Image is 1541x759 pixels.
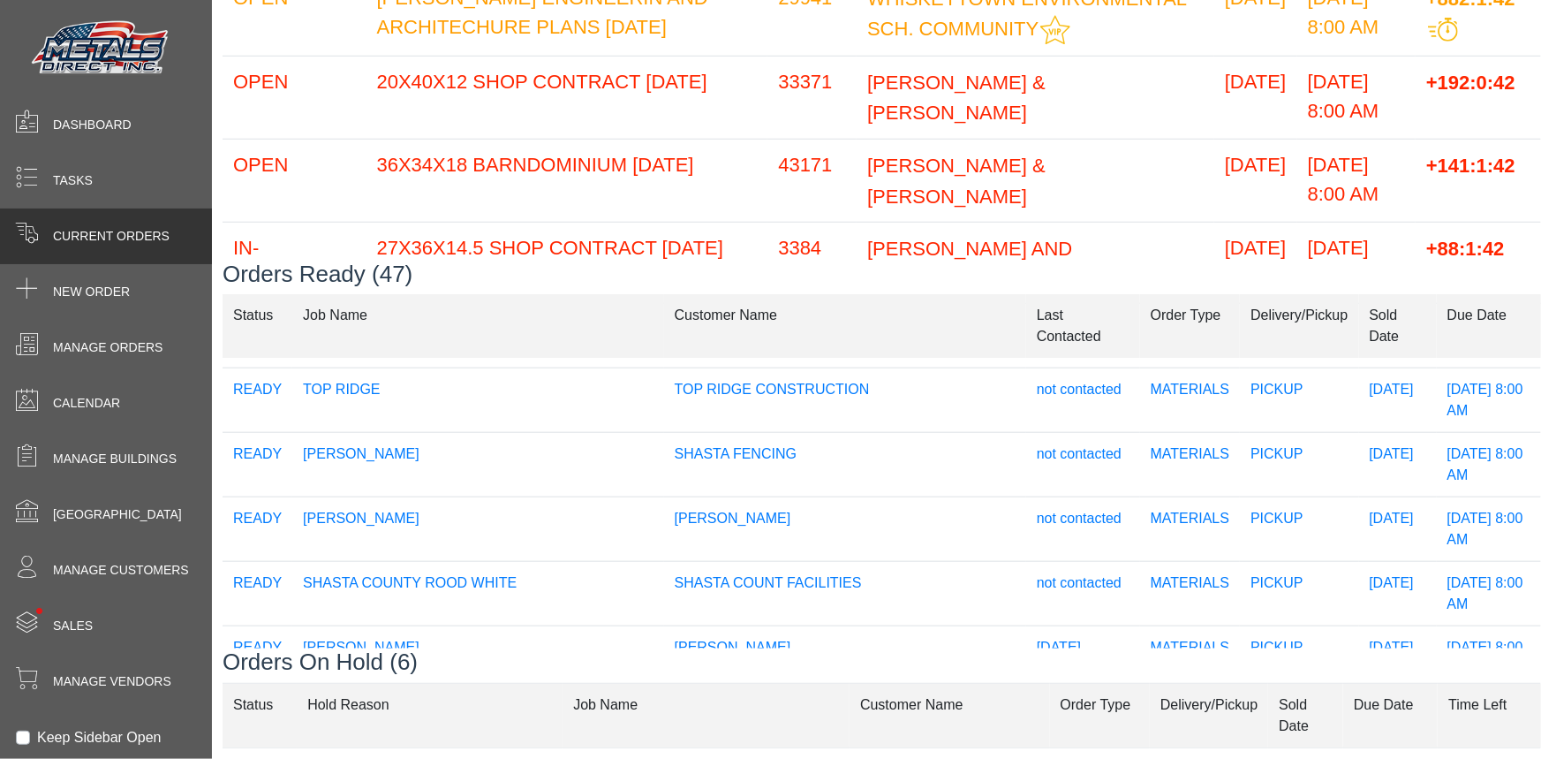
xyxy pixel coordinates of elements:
td: Customer Name [664,294,1026,359]
td: Sold Date [1359,294,1437,359]
td: 43171 [767,140,857,223]
td: Order Type [1050,684,1151,748]
td: Hold Reason [297,684,563,748]
span: • [17,582,62,640]
span: +88:1:42 [1426,239,1505,261]
span: Manage Vendors [53,672,171,691]
td: [DATE] 8:00 AM [1437,368,1541,432]
td: Delivery/Pickup [1150,684,1268,748]
td: READY [223,561,292,626]
td: Job Name [563,684,850,748]
td: [DATE] 8:00 AM [1437,561,1541,626]
span: Current Orders [53,227,170,246]
td: 33371 [767,56,857,139]
td: Sold Date [1268,684,1343,748]
td: [DATE] 8:00 AM [1437,497,1541,561]
td: IN-PROGRESS [223,223,366,306]
td: Time Left [1438,684,1541,748]
td: [PERSON_NAME] [292,432,664,497]
td: [DATE] [1214,223,1297,306]
td: [DATE] [1359,497,1437,561]
td: [DATE] [1214,140,1297,223]
td: READY [223,432,292,497]
td: TOP RIDGE [292,368,664,432]
span: +192:0:42 [1426,72,1515,94]
td: [DATE] [1214,56,1297,139]
span: Tasks [53,171,93,190]
span: [PERSON_NAME] [675,512,791,527]
td: MATERIALS [1140,626,1241,690]
td: Last Contacted [1026,294,1140,359]
td: 3384 [767,223,857,306]
td: [DATE] [1359,432,1437,497]
td: [DATE] 8:00 AM [1297,223,1416,306]
td: MATERIALS [1140,497,1241,561]
span: SHASTA COUNT FACILITIES [675,576,862,591]
td: Job Name [292,294,664,359]
span: Manage Customers [53,561,189,580]
td: [DATE] 8:00 AM [1437,432,1541,497]
span: SHASTA FENCING [675,447,797,462]
td: [DATE] 10:25AM [1026,626,1140,690]
td: MATERIALS [1140,432,1241,497]
img: This order should be prioritized [1428,18,1458,42]
span: [PERSON_NAME] [675,641,791,656]
td: [DATE] [1359,368,1437,432]
td: [DATE] [1359,561,1437,626]
td: Status [223,294,292,359]
span: [PERSON_NAME] & [PERSON_NAME] [867,72,1046,125]
td: PICKUP [1240,561,1358,626]
img: This customer should be prioritized [1040,15,1070,45]
td: SHASTA COUNTY ROOD WHITE [292,561,664,626]
td: not contacted [1026,561,1140,626]
span: TOP RIDGE CONSTRUCTION [675,383,870,398]
td: 36X34X18 BARNDOMINIUM [DATE] [366,140,768,223]
td: 27X36X14.5 SHOP CONTRACT [DATE] [366,223,768,306]
td: Delivery/Pickup [1240,294,1358,359]
label: Keep Sidebar Open [37,727,162,748]
td: [DATE] [1359,626,1437,690]
td: READY [223,626,292,690]
h3: Orders On Hold (6) [223,649,1541,676]
td: OPEN [223,56,366,139]
td: Due Date [1437,294,1541,359]
td: PICKUP [1240,368,1358,432]
span: +141:1:42 [1426,156,1515,178]
td: 20X40X12 SHOP CONTRACT [DATE] [366,56,768,139]
td: READY [223,497,292,561]
td: Customer Name [850,684,1050,748]
td: PICKUP [1240,626,1358,690]
td: [PERSON_NAME] [292,497,664,561]
td: Status [223,684,297,748]
td: not contacted [1026,432,1140,497]
td: not contacted [1026,368,1140,432]
td: PICKUP [1240,432,1358,497]
td: MATERIALS [1140,561,1241,626]
span: Manage Buildings [53,450,177,468]
img: Metals Direct Inc Logo [26,16,177,81]
h3: Orders Ready (47) [223,261,1541,288]
td: [PERSON_NAME] [292,626,664,690]
td: Due Date [1343,684,1438,748]
td: OPEN [223,140,366,223]
td: PICKUP [1240,497,1358,561]
td: [DATE] 8:00 AM [1437,626,1541,690]
td: MATERIALS [1140,368,1241,432]
span: Calendar [53,394,120,413]
span: Manage Orders [53,338,162,357]
td: not contacted [1026,497,1140,561]
span: [GEOGRAPHIC_DATA] [53,505,182,524]
td: [DATE] 8:00 AM [1297,56,1416,139]
td: Order Type [1140,294,1241,359]
td: [DATE] 8:00 AM [1297,140,1416,223]
span: [PERSON_NAME] AND [PERSON_NAME] [867,239,1072,292]
td: READY [223,368,292,432]
span: Dashboard [53,116,132,134]
span: New Order [53,283,130,301]
span: Sales [53,617,93,635]
span: [PERSON_NAME] & [PERSON_NAME] [867,156,1046,209]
